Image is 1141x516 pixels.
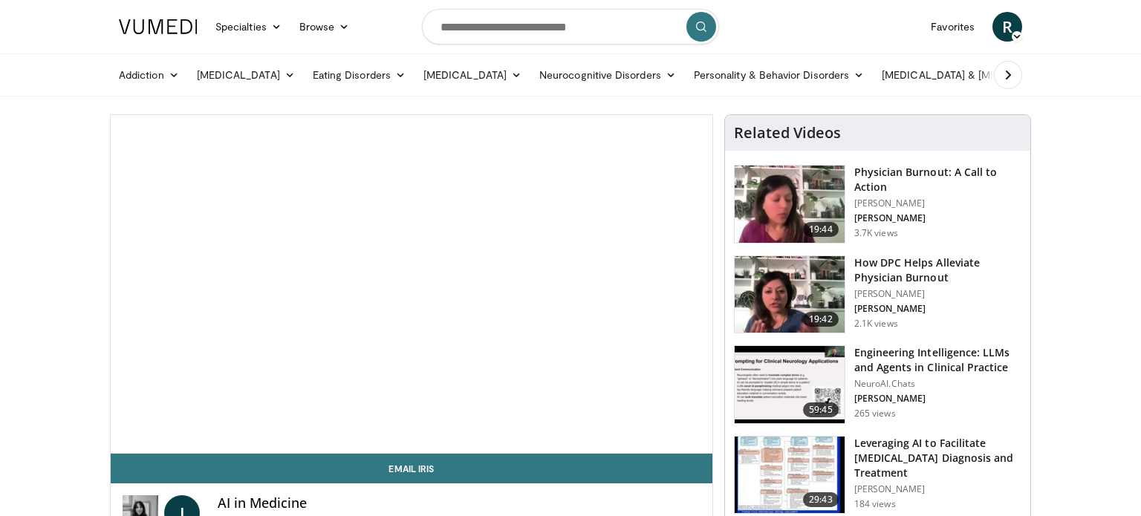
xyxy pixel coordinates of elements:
h3: Engineering Intelligence: LLMs and Agents in Clinical Practice [854,345,1021,375]
p: NeuroAI.Chats [854,378,1021,390]
h3: Leveraging AI to Facilitate [MEDICAL_DATA] Diagnosis and Treatment [854,436,1021,480]
p: 2.1K views [854,318,898,330]
img: 8c03ed1f-ed96-42cb-9200-2a88a5e9b9ab.150x105_q85_crop-smart_upscale.jpg [735,256,845,333]
a: 29:43 Leveraging AI to Facilitate [MEDICAL_DATA] Diagnosis and Treatment [PERSON_NAME] 184 views [734,436,1021,515]
a: [MEDICAL_DATA] [188,60,304,90]
video-js: Video Player [111,115,712,454]
p: [PERSON_NAME] [854,303,1021,315]
span: 59:45 [803,402,839,417]
a: R [992,12,1022,42]
h4: AI in Medicine [218,495,700,512]
p: 265 views [854,408,896,419]
a: Neurocognitive Disorders [530,60,685,90]
p: 184 views [854,498,896,510]
p: [PERSON_NAME] [854,483,1021,495]
p: 3.7K views [854,227,898,239]
h3: Physician Burnout: A Call to Action [854,165,1021,195]
p: [PERSON_NAME] [854,288,1021,300]
a: 19:42 How DPC Helps Alleviate Physician Burnout [PERSON_NAME] [PERSON_NAME] 2.1K views [734,255,1021,334]
a: [MEDICAL_DATA] & [MEDICAL_DATA] [873,60,1085,90]
a: Browse [290,12,359,42]
p: [PERSON_NAME] [854,393,1021,405]
p: [PERSON_NAME] [854,197,1021,209]
p: [PERSON_NAME] [854,212,1021,224]
img: ae962841-479a-4fc3-abd9-1af602e5c29c.150x105_q85_crop-smart_upscale.jpg [735,166,845,243]
span: 19:44 [803,222,839,237]
a: 59:45 Engineering Intelligence: LLMs and Agents in Clinical Practice NeuroAI.Chats [PERSON_NAME] ... [734,345,1021,424]
a: Addiction [110,60,188,90]
img: a028b2ed-2799-4348-b6b4-733b0fc51b04.150x105_q85_crop-smart_upscale.jpg [735,437,845,514]
a: Specialties [207,12,290,42]
img: ea6b8c10-7800-4812-b957-8d44f0be21f9.150x105_q85_crop-smart_upscale.jpg [735,346,845,423]
h4: Related Videos [734,124,841,142]
h3: How DPC Helps Alleviate Physician Burnout [854,255,1021,285]
a: Email Iris [111,454,712,483]
a: Favorites [922,12,984,42]
a: 19:44 Physician Burnout: A Call to Action [PERSON_NAME] [PERSON_NAME] 3.7K views [734,165,1021,244]
img: VuMedi Logo [119,19,198,34]
span: 29:43 [803,492,839,507]
a: [MEDICAL_DATA] [415,60,530,90]
input: Search topics, interventions [422,9,719,45]
a: Eating Disorders [304,60,415,90]
span: 19:42 [803,312,839,327]
a: Personality & Behavior Disorders [685,60,873,90]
